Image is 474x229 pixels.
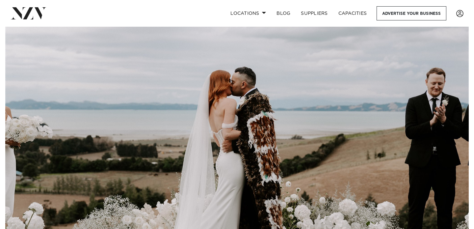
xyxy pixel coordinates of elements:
a: BLOG [271,6,296,20]
a: Advertise your business [377,6,446,20]
a: Capacities [333,6,372,20]
img: nzv-logo.png [11,7,46,19]
a: SUPPLIERS [296,6,333,20]
a: Locations [225,6,271,20]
